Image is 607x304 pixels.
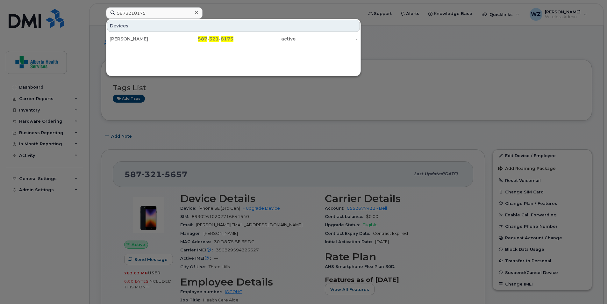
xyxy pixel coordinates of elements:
a: [PERSON_NAME]587-321-8175active- [107,33,360,45]
div: - - [172,36,234,42]
div: [PERSON_NAME] [110,36,172,42]
div: active [233,36,296,42]
span: 321 [209,36,219,42]
span: 8175 [221,36,233,42]
div: Devices [107,20,360,32]
span: 587 [198,36,207,42]
div: - [296,36,358,42]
